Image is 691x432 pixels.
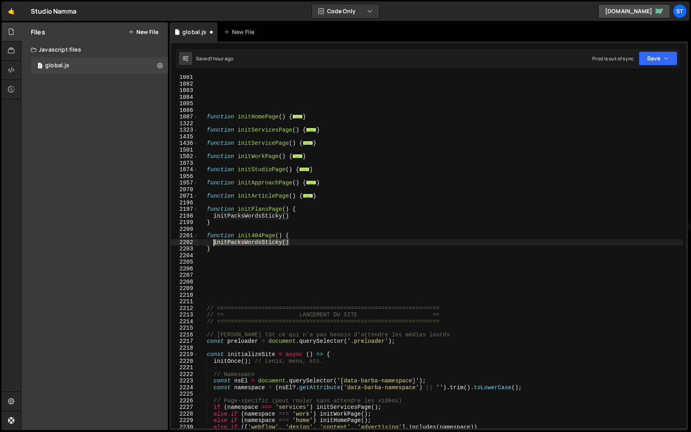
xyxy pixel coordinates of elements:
span: ... [303,194,313,198]
div: 2211 [171,298,198,305]
a: [DOMAIN_NAME] [598,4,670,18]
div: 2230 [171,424,198,431]
div: 2226 [171,398,198,404]
a: St [673,4,687,18]
div: 2210 [171,292,198,299]
button: Save [639,51,677,66]
span: ... [292,154,303,158]
div: 1435 [171,134,198,140]
div: 2219 [171,351,198,358]
div: 2197 [171,206,198,213]
span: ... [306,180,316,185]
div: Studio Namma [31,6,76,16]
div: 2204 [171,252,198,259]
div: 16482/44667.js [31,58,168,74]
div: global.js [182,28,206,36]
span: ... [299,167,310,172]
div: 2228 [171,411,198,418]
div: 2218 [171,345,198,352]
span: ... [292,114,303,119]
div: 1956 [171,173,198,180]
div: 1082 [171,81,198,88]
div: 1436 [171,140,198,147]
div: global.js [45,62,69,69]
div: 1085 [171,100,198,107]
div: 2206 [171,266,198,272]
div: 1873 [171,160,198,167]
div: 2220 [171,358,198,365]
div: 2196 [171,200,198,206]
div: 1502 [171,153,198,160]
div: 2202 [171,239,198,246]
button: Code Only [312,4,379,18]
div: 2203 [171,246,198,252]
div: 1086 [171,107,198,114]
button: New File [128,29,158,35]
div: 1322 [171,120,198,127]
div: 2221 [171,364,198,371]
a: 🤙 [2,2,21,21]
div: 1 hour ago [210,55,234,62]
div: 2224 [171,384,198,391]
div: Prod is out of sync [592,55,634,62]
div: 1874 [171,166,198,173]
div: 2213 [171,312,198,318]
div: 2227 [171,404,198,411]
div: 1957 [171,180,198,186]
div: 2223 [171,378,198,384]
div: 1087 [171,114,198,120]
span: ... [306,128,316,132]
div: 2222 [171,371,198,378]
div: 2217 [171,338,198,345]
div: 2212 [171,305,198,312]
div: 2070 [171,186,198,193]
div: 2200 [171,226,198,233]
div: 1084 [171,94,198,101]
div: 1323 [171,127,198,134]
div: 2215 [171,325,198,332]
div: 1501 [171,147,198,154]
div: 2205 [171,259,198,266]
div: Javascript files [21,42,168,58]
div: New File [224,28,258,36]
div: 2216 [171,332,198,338]
div: 2201 [171,232,198,239]
div: Saved [196,55,233,62]
div: 2198 [171,213,198,220]
div: 2209 [171,285,198,292]
div: 2208 [171,279,198,286]
div: 1083 [171,87,198,94]
span: ... [303,141,313,145]
h2: Files [31,28,45,36]
div: 2199 [171,219,198,226]
div: 2207 [171,272,198,279]
div: 2229 [171,417,198,424]
span: 1 [38,63,42,70]
div: 2214 [171,318,198,325]
div: 2071 [171,193,198,200]
div: 2225 [171,391,198,398]
div: 1081 [171,74,198,81]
